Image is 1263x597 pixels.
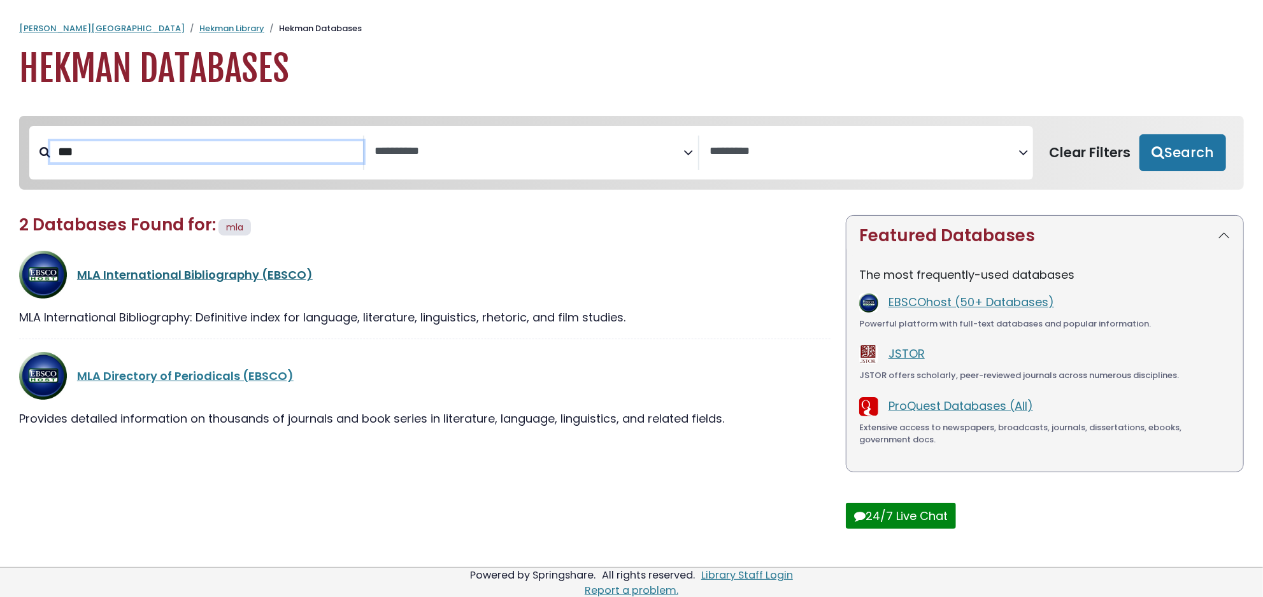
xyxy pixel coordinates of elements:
a: JSTOR [888,346,925,362]
h1: Hekman Databases [19,48,1244,90]
div: Extensive access to newspapers, broadcasts, journals, dissertations, ebooks, government docs. [859,421,1231,446]
input: Search database by title or keyword [50,141,363,162]
div: All rights reserved. [600,568,697,582]
textarea: Search [375,145,683,158]
a: EBSCOhost (50+ Databases) [888,294,1054,310]
span: mla [226,221,243,234]
div: Powerful platform with full-text databases and popular information. [859,318,1231,330]
a: ProQuest Databases (All) [888,398,1033,414]
nav: Search filters [19,116,1244,190]
div: Powered by Springshare. [468,568,597,582]
a: Hekman Library [199,22,264,34]
a: MLA International Bibliography (EBSCO) [77,267,313,283]
a: Library Staff Login [701,568,793,582]
nav: breadcrumb [19,22,1244,35]
a: [PERSON_NAME][GEOGRAPHIC_DATA] [19,22,185,34]
li: Hekman Databases [264,22,362,35]
button: Featured Databases [846,216,1243,256]
div: MLA International Bibliography: Definitive index for language, literature, linguistics, rhetoric,... [19,309,831,326]
textarea: Search [710,145,1018,158]
button: Submit for Search Results [1139,134,1226,171]
button: Clear Filters [1041,134,1139,171]
a: MLA Directory of Periodicals (EBSCO) [77,368,294,384]
p: The most frequently-used databases [859,266,1231,283]
button: 24/7 Live Chat [846,503,956,529]
div: JSTOR offers scholarly, peer-reviewed journals across numerous disciplines. [859,369,1231,382]
div: Provides detailed information on thousands of journals and book series in literature, language, l... [19,410,831,427]
span: 2 Databases Found for: [19,213,216,236]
